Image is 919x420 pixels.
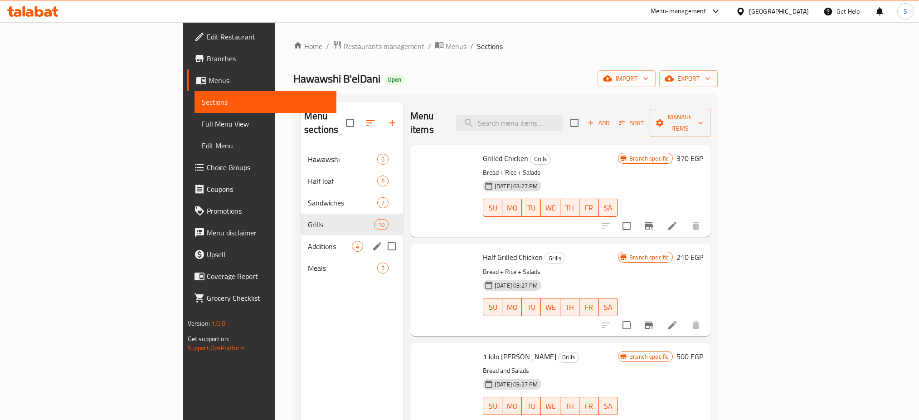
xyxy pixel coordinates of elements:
span: Branch specific [626,352,672,361]
div: Grills [558,352,579,363]
button: SU [483,199,502,217]
div: Menu-management [651,6,706,17]
span: Edit Menu [202,140,330,151]
p: Bread and Salads [483,365,618,376]
span: Upsell [207,249,330,260]
a: Grocery Checklist [187,287,337,309]
button: Branch-specific-item [638,314,660,336]
span: import [605,73,648,84]
span: Coupons [207,184,330,195]
span: Grills [559,352,579,362]
button: delete [685,215,707,237]
span: Sections [202,97,330,107]
a: Restaurants management [333,40,424,52]
div: items [377,263,389,273]
button: SA [599,298,618,316]
span: Select all sections [340,113,360,132]
button: WE [541,397,560,415]
span: Coverage Report [207,271,330,282]
button: Branch-specific-item [638,215,660,237]
img: Half Grilled Chicken [418,251,476,309]
a: Menu disclaimer [187,222,337,244]
nav: Menu sections [301,145,403,283]
button: FR [579,298,598,316]
button: Sort [617,116,646,130]
a: Edit Menu [194,135,337,156]
span: Half loaf [308,176,377,186]
span: FR [583,301,595,314]
span: 10 [374,220,388,229]
span: SA [603,201,614,215]
a: Support.OpsPlatform [188,342,245,354]
span: 7 [378,199,388,207]
div: items [377,154,389,165]
button: WE [541,199,560,217]
span: SA [603,400,614,413]
span: Branch specific [626,154,672,163]
img: 1 kilo Shish Tawook [418,350,476,408]
span: TU [525,201,537,215]
span: Open [384,76,405,83]
span: Choice Groups [207,162,330,173]
span: TU [525,301,537,314]
span: Grills [530,154,550,164]
span: Sections [477,41,503,52]
span: FR [583,201,595,215]
button: import [598,70,656,87]
h2: Menu items [410,109,445,137]
span: WE [545,301,556,314]
h6: 500 EGP [676,350,703,363]
span: TH [564,201,576,215]
span: Sandwiches [308,197,377,208]
span: [DATE] 03:27 PM [491,281,541,290]
span: Menu disclaimer [207,227,330,238]
button: delete [685,314,707,336]
span: Grilled Chicken [483,151,528,165]
a: Promotions [187,200,337,222]
span: S [904,6,907,16]
span: SU [487,301,499,314]
a: Coverage Report [187,265,337,287]
span: WE [545,400,556,413]
button: Manage items [650,109,710,137]
div: Grills [530,154,551,165]
button: MO [502,199,521,217]
span: Grills [545,253,565,264]
button: export [659,70,718,87]
a: Menus [187,69,337,91]
a: Upsell [187,244,337,265]
span: 1 kilo [PERSON_NAME] [483,350,556,363]
span: Branches [207,53,330,64]
span: Select to update [617,316,636,335]
button: TH [560,397,579,415]
span: 5 [378,264,388,273]
span: export [666,73,710,84]
span: Sort [619,118,644,128]
span: Select section [565,113,584,132]
button: edit [370,239,384,253]
span: Promotions [207,205,330,216]
p: Bread + Rice + Salads [483,167,618,178]
button: TU [522,199,541,217]
span: SA [603,301,614,314]
a: Choice Groups [187,156,337,178]
a: Sections [194,91,337,113]
span: Grills [308,219,374,230]
button: SU [483,397,502,415]
span: Additions [308,241,352,252]
a: Menus [435,40,467,52]
a: Edit Restaurant [187,26,337,48]
nav: breadcrumb [293,40,718,52]
div: Grills10 [301,214,403,235]
img: Grilled Chicken [418,152,476,210]
a: Edit menu item [667,320,678,331]
span: [DATE] 03:27 PM [491,380,541,389]
span: MO [506,400,518,413]
span: SU [487,400,499,413]
span: FR [583,400,595,413]
button: Add [584,116,613,130]
span: Meals [308,263,377,273]
div: Sandwiches7 [301,192,403,214]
